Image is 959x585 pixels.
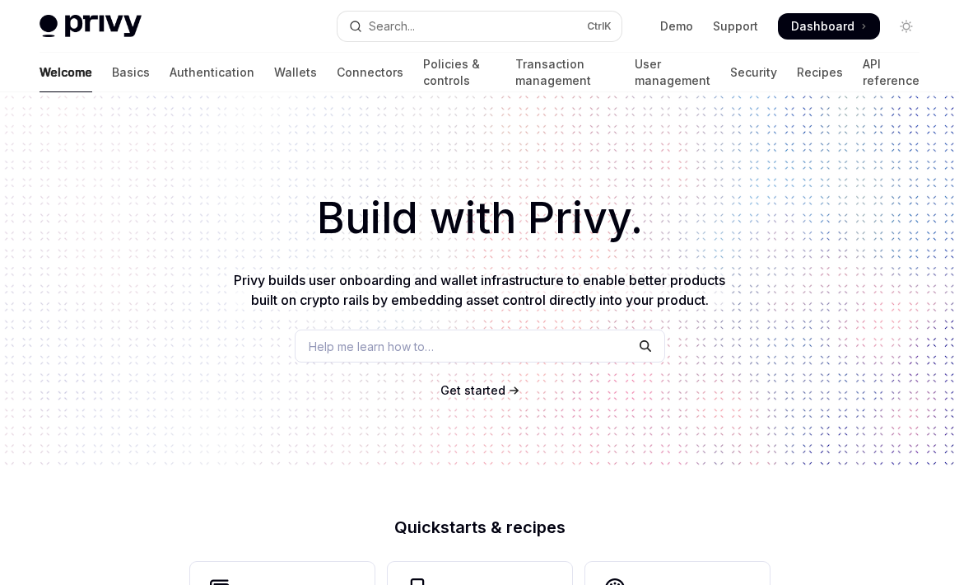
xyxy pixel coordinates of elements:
a: Security [730,53,777,92]
a: Transaction management [515,53,615,92]
a: Authentication [170,53,254,92]
a: Get started [440,382,505,399]
a: API reference [863,53,919,92]
a: Wallets [274,53,317,92]
span: Privy builds user onboarding and wallet infrastructure to enable better products built on crypto ... [234,272,725,308]
a: Recipes [797,53,843,92]
button: Toggle dark mode [893,13,919,40]
h2: Quickstarts & recipes [190,519,770,536]
a: Basics [112,53,150,92]
a: Demo [660,18,693,35]
a: Policies & controls [423,53,496,92]
a: Support [713,18,758,35]
a: User management [635,53,710,92]
button: Open search [338,12,622,41]
span: Dashboard [791,18,854,35]
a: Welcome [40,53,92,92]
span: Help me learn how to… [309,338,434,355]
div: Search... [369,16,415,36]
span: Get started [440,383,505,397]
a: Dashboard [778,13,880,40]
a: Connectors [337,53,403,92]
h1: Build with Privy. [26,186,933,250]
img: light logo [40,15,142,38]
span: Ctrl K [587,20,612,33]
